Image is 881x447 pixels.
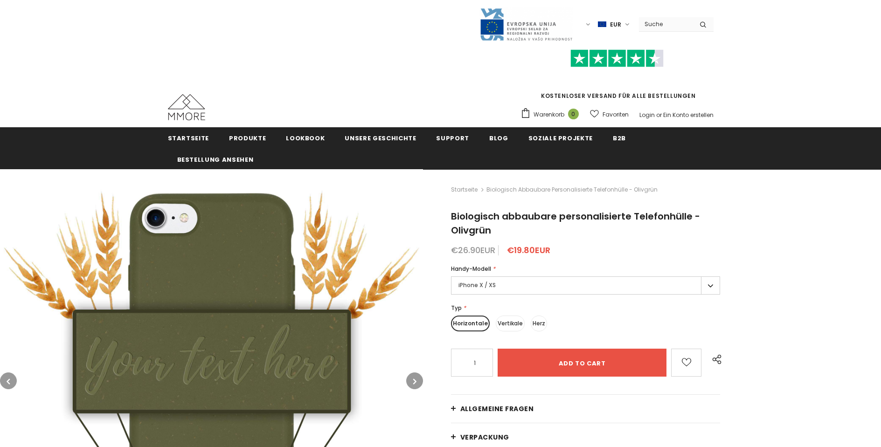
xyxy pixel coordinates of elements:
a: Produkte [229,127,266,148]
span: KOSTENLOSER VERSAND FÜR ALLE BESTELLUNGEN [520,54,714,100]
label: Vertikale [496,316,525,331]
a: Favoriten [590,106,629,123]
span: Startseite [168,134,209,143]
span: Allgemeine Fragen [460,404,534,413]
span: Favoriten [603,110,629,119]
span: Soziale Projekte [528,134,593,143]
span: Handy-Modell [451,265,491,273]
span: €26.90EUR [451,244,495,256]
img: MMORE Cases [168,94,205,120]
span: Produkte [229,134,266,143]
a: Support [436,127,469,148]
a: Warenkorb 0 [520,108,583,122]
a: Blog [489,127,508,148]
span: or [656,111,662,119]
span: Unsere Geschichte [345,134,416,143]
label: iPhone X / XS [451,276,721,295]
a: Allgemeine Fragen [451,395,721,423]
a: Unsere Geschichte [345,127,416,148]
span: Warenkorb [534,110,564,119]
label: Horizontale [451,316,490,331]
a: B2B [613,127,626,148]
input: Search Site [639,17,693,31]
a: Login [639,111,655,119]
a: Bestellung ansehen [177,149,254,170]
span: 0 [568,109,579,119]
span: Support [436,134,469,143]
span: Lookbook [286,134,325,143]
span: Blog [489,134,508,143]
input: Add to cart [498,349,667,377]
a: Soziale Projekte [528,127,593,148]
span: B2B [613,134,626,143]
iframe: Customer reviews powered by Trustpilot [520,67,714,91]
a: Startseite [168,127,209,148]
a: Javni Razpis [479,20,573,28]
span: Biologisch abbaubare personalisierte Telefonhülle - Olivgrün [486,184,658,195]
a: Startseite [451,184,478,195]
span: €19.80EUR [507,244,550,256]
a: Lookbook [286,127,325,148]
img: Javni Razpis [479,7,573,41]
span: Biologisch abbaubare personalisierte Telefonhülle - Olivgrün [451,210,700,237]
span: EUR [610,20,621,29]
label: Herz [531,316,547,331]
span: Typ [451,304,462,312]
span: VERPACKUNG [460,433,509,442]
span: Bestellung ansehen [177,155,254,164]
img: Vertrauen Sie Pilot Stars [570,49,664,68]
a: Ein Konto erstellen [663,111,714,119]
